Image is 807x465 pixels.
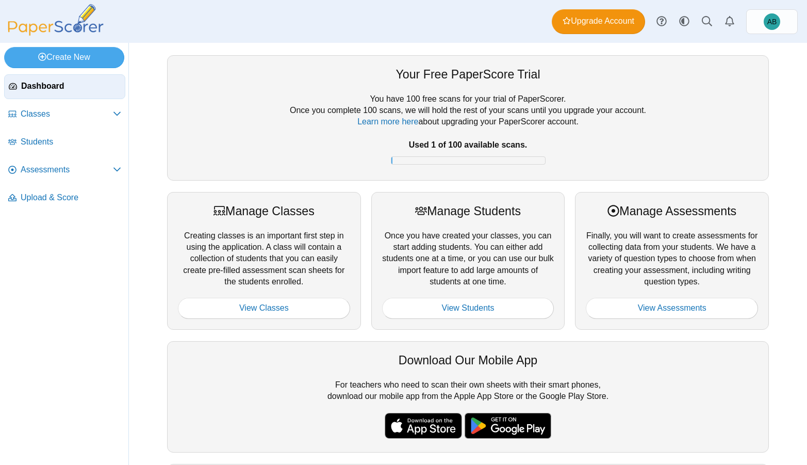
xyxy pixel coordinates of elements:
[178,352,758,368] div: Download Our Mobile App
[21,108,113,120] span: Classes
[4,158,125,183] a: Assessments
[357,117,418,126] a: Learn more here
[4,4,107,36] img: PaperScorer
[178,93,758,170] div: You have 100 free scans for your trial of PaperScorer. Once you complete 100 scans, we will hold ...
[21,136,121,148] span: Students
[167,341,769,453] div: For teachers who need to scan their own sheets with their smart phones, download our mobile app f...
[4,47,124,68] a: Create New
[552,9,645,34] a: Upgrade Account
[764,13,780,30] span: Amanda Beard
[586,203,758,219] div: Manage Assessments
[4,186,125,211] a: Upload & Score
[563,15,634,27] span: Upgrade Account
[465,413,551,439] img: google-play-badge.png
[586,298,758,318] a: View Assessments
[385,413,462,439] img: apple-store-badge.svg
[4,102,125,127] a: Classes
[21,192,121,203] span: Upload & Score
[718,10,741,33] a: Alerts
[178,203,350,219] div: Manage Classes
[409,140,527,149] b: Used 1 of 100 available scans.
[178,298,350,318] a: View Classes
[382,298,554,318] a: View Students
[4,74,125,99] a: Dashboard
[382,203,554,219] div: Manage Students
[21,81,121,92] span: Dashboard
[746,9,798,34] a: Amanda Beard
[4,130,125,155] a: Students
[4,28,107,37] a: PaperScorer
[767,18,777,25] span: Amanda Beard
[575,192,769,330] div: Finally, you will want to create assessments for collecting data from your students. We have a va...
[21,164,113,175] span: Assessments
[178,66,758,83] div: Your Free PaperScore Trial
[167,192,361,330] div: Creating classes is an important first step in using the application. A class will contain a coll...
[371,192,565,330] div: Once you have created your classes, you can start adding students. You can either add students on...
